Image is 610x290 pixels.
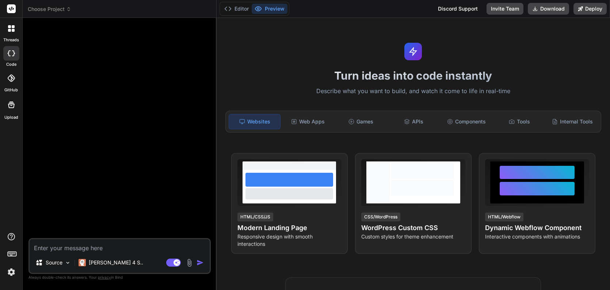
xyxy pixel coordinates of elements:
h4: Dynamic Webflow Component [485,223,589,233]
button: Invite Team [487,3,523,15]
div: APIs [388,114,439,129]
div: CSS/WordPress [361,213,400,221]
div: HTML/Webflow [485,213,523,221]
p: Describe what you want to build, and watch it come to life in real-time [221,87,606,96]
button: Editor [221,4,252,14]
p: [PERSON_NAME] 4 S.. [89,259,143,266]
div: Components [441,114,492,129]
img: icon [197,259,204,266]
div: Websites [229,114,281,129]
button: Download [528,3,569,15]
p: Interactive components with animations [485,233,589,240]
button: Deploy [573,3,607,15]
h4: WordPress Custom CSS [361,223,465,233]
img: settings [5,266,18,278]
img: attachment [185,259,194,267]
p: Custom styles for theme enhancement [361,233,465,240]
div: Discord Support [434,3,482,15]
p: Always double-check its answers. Your in Bind [28,274,211,281]
label: Upload [4,114,18,121]
span: Choose Project [28,5,71,13]
span: privacy [98,275,111,279]
p: Source [46,259,62,266]
div: HTML/CSS/JS [237,213,273,221]
label: threads [3,37,19,43]
label: GitHub [4,87,18,93]
div: Games [335,114,386,129]
div: Internal Tools [546,114,598,129]
label: code [6,61,16,68]
div: Tools [493,114,545,129]
h1: Turn ideas into code instantly [221,69,606,82]
h4: Modern Landing Page [237,223,342,233]
div: Web Apps [282,114,333,129]
img: Claude 4 Sonnet [79,259,86,266]
img: Pick Models [65,260,71,266]
button: Preview [252,4,287,14]
p: Responsive design with smooth interactions [237,233,342,248]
